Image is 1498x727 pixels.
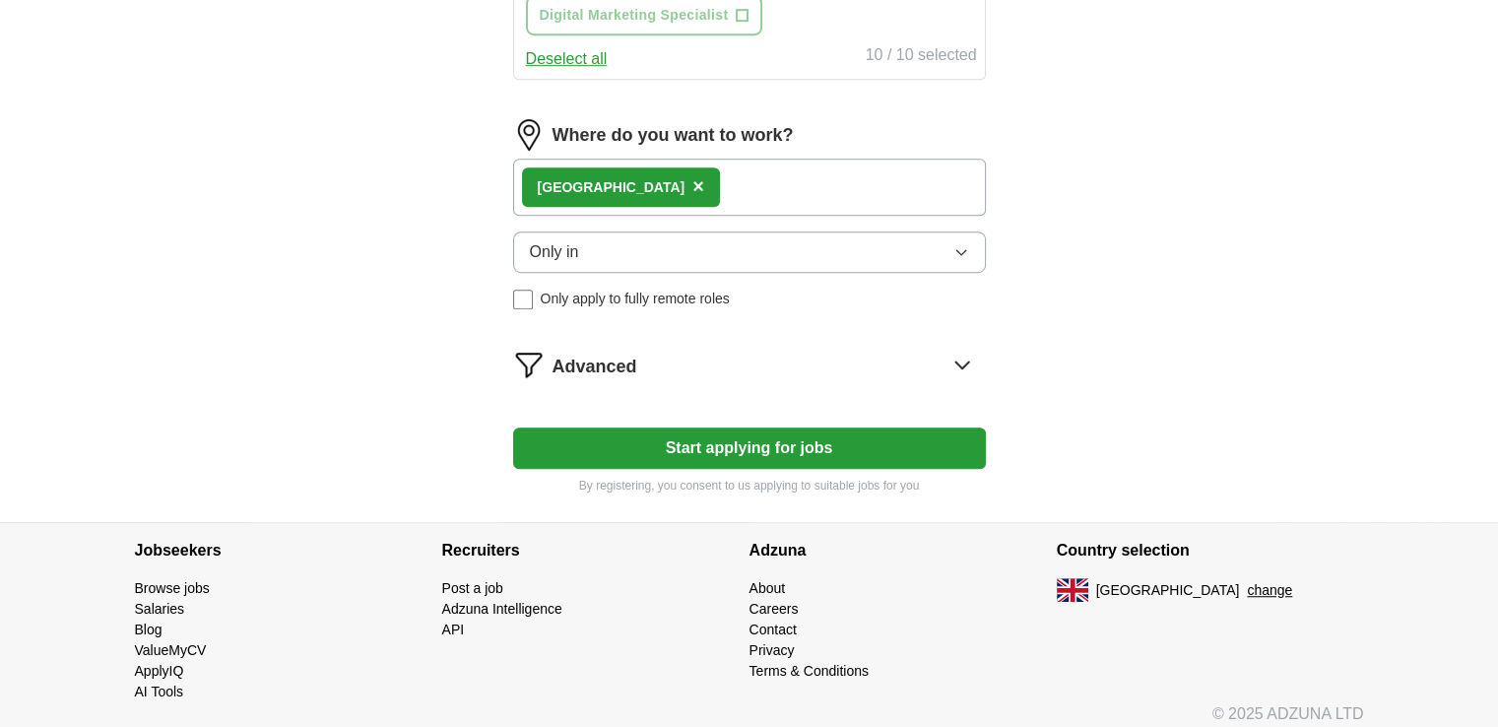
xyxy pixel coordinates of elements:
[135,663,184,679] a: ApplyIQ
[866,43,977,71] div: 10 / 10 selected
[135,601,185,617] a: Salaries
[749,580,786,596] a: About
[442,601,562,617] a: Adzuna Intelligence
[530,240,579,264] span: Only in
[692,175,704,197] span: ×
[513,119,545,151] img: location.png
[538,177,685,198] div: [GEOGRAPHIC_DATA]
[513,231,986,273] button: Only in
[513,477,986,495] p: By registering, you consent to us applying to suitable jobs for you
[553,122,794,149] label: Where do you want to work?
[135,684,184,699] a: AI Tools
[513,349,545,380] img: filter
[135,580,210,596] a: Browse jobs
[749,642,795,658] a: Privacy
[749,622,797,637] a: Contact
[442,622,465,637] a: API
[1057,523,1364,578] h4: Country selection
[442,580,503,596] a: Post a job
[692,172,704,202] button: ×
[513,428,986,469] button: Start applying for jobs
[135,622,163,637] a: Blog
[749,663,869,679] a: Terms & Conditions
[540,5,729,26] span: Digital Marketing Specialist
[1096,580,1240,601] span: [GEOGRAPHIC_DATA]
[135,642,207,658] a: ValueMyCV
[749,601,799,617] a: Careers
[526,47,608,71] button: Deselect all
[541,289,730,309] span: Only apply to fully remote roles
[1247,580,1292,601] button: change
[513,290,533,309] input: Only apply to fully remote roles
[553,354,637,380] span: Advanced
[1057,578,1088,602] img: UK flag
